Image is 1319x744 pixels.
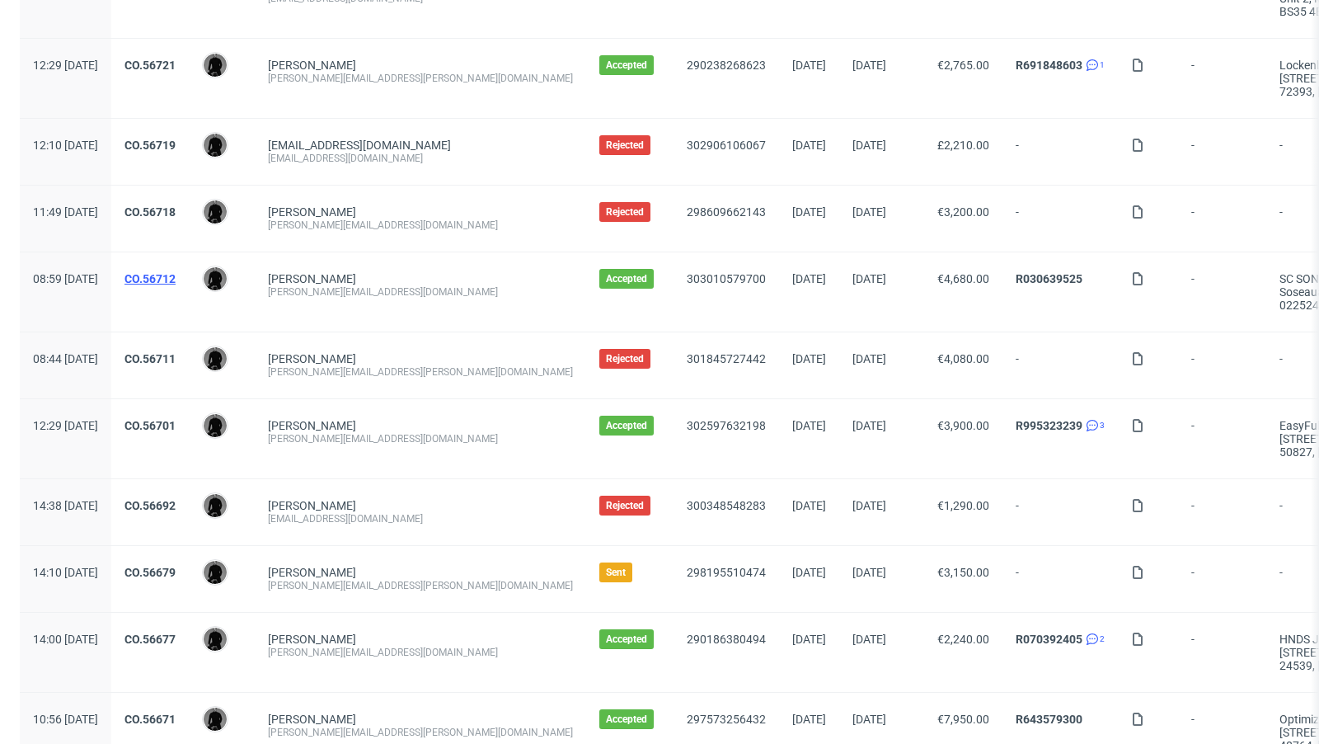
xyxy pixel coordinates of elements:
a: R643579300 [1016,713,1082,726]
span: 14:00 [DATE] [33,633,98,646]
img: Dawid Urbanowicz [204,414,227,437]
span: [DATE] [792,272,826,285]
span: 14:38 [DATE] [33,499,98,512]
span: 12:29 [DATE] [33,419,98,432]
span: - [1016,566,1105,592]
span: [DATE] [792,352,826,365]
div: [PERSON_NAME][EMAIL_ADDRESS][DOMAIN_NAME] [268,646,573,659]
span: - [1016,139,1105,165]
span: [DATE] [852,499,886,512]
span: 12:10 [DATE] [33,139,98,152]
span: [DATE] [852,352,886,365]
span: [DATE] [852,566,886,579]
span: €2,240.00 [937,633,989,646]
span: [DATE] [852,59,886,72]
a: 1 [1082,59,1105,72]
a: [PERSON_NAME] [268,566,356,579]
img: Dawid Urbanowicz [204,628,227,651]
a: CO.56671 [124,713,176,726]
span: 3 [1100,419,1105,432]
span: €3,200.00 [937,205,989,219]
span: - [1016,352,1105,379]
span: [DATE] [852,633,886,646]
span: Rejected [606,205,644,219]
span: - [1191,633,1253,672]
a: 3 [1082,419,1105,432]
a: 297573256432 [687,713,766,726]
span: 1 [1100,59,1105,72]
a: [PERSON_NAME] [268,499,356,512]
span: - [1191,352,1253,379]
img: Dawid Urbanowicz [204,347,227,370]
a: CO.56677 [124,633,176,646]
div: [PERSON_NAME][EMAIL_ADDRESS][PERSON_NAME][DOMAIN_NAME] [268,579,573,592]
span: 12:29 [DATE] [33,59,98,72]
span: - [1191,566,1253,592]
div: [EMAIL_ADDRESS][DOMAIN_NAME] [268,152,573,165]
span: €7,950.00 [937,713,989,726]
span: €2,765.00 [937,59,989,72]
img: Dawid Urbanowicz [204,134,227,157]
a: 290238268623 [687,59,766,72]
span: - [1191,205,1253,232]
span: €1,290.00 [937,499,989,512]
span: - [1191,59,1253,98]
div: [EMAIL_ADDRESS][DOMAIN_NAME] [268,512,573,525]
span: [DATE] [792,499,826,512]
a: 302906106067 [687,139,766,152]
img: Dawid Urbanowicz [204,267,227,290]
span: [DATE] [852,272,886,285]
span: Accepted [606,419,647,432]
div: [PERSON_NAME][EMAIL_ADDRESS][DOMAIN_NAME] [268,432,573,445]
a: 302597632198 [687,419,766,432]
a: CO.56711 [124,352,176,365]
span: - [1191,419,1253,459]
a: 298195510474 [687,566,766,579]
a: CO.56721 [124,59,176,72]
a: 2 [1082,633,1105,646]
img: Dawid Urbanowicz [204,494,227,517]
a: 290186380494 [687,633,766,646]
span: £2,210.00 [937,139,989,152]
span: 2 [1100,633,1105,646]
a: [PERSON_NAME] [268,713,356,726]
span: Accepted [606,713,647,726]
span: - [1191,139,1253,165]
span: Accepted [606,272,647,285]
span: €4,080.00 [937,352,989,365]
a: [PERSON_NAME] [268,205,356,219]
span: Rejected [606,352,644,365]
span: 10:56 [DATE] [33,713,98,726]
span: €4,680.00 [937,272,989,285]
img: Dawid Urbanowicz [204,561,227,584]
span: - [1191,499,1253,525]
span: 08:44 [DATE] [33,352,98,365]
a: CO.56701 [124,419,176,432]
span: Accepted [606,633,647,646]
a: [PERSON_NAME] [268,272,356,285]
img: Dawid Urbanowicz [204,200,227,224]
span: - [1191,272,1253,312]
span: [DATE] [852,713,886,726]
img: Dawid Urbanowicz [204,708,227,731]
span: Accepted [606,59,647,72]
a: [PERSON_NAME] [268,633,356,646]
a: [PERSON_NAME] [268,419,356,432]
span: Sent [606,566,626,579]
a: [PERSON_NAME] [268,59,356,72]
a: R070392405 [1016,633,1082,646]
span: €3,900.00 [937,419,989,432]
span: [DATE] [792,205,826,219]
span: [DATE] [852,205,886,219]
a: CO.56712 [124,272,176,285]
a: R691848603 [1016,59,1082,72]
span: [DATE] [792,713,826,726]
a: 303010579700 [687,272,766,285]
span: [DATE] [852,419,886,432]
span: [DATE] [792,139,826,152]
div: [PERSON_NAME][EMAIL_ADDRESS][PERSON_NAME][DOMAIN_NAME] [268,365,573,379]
span: [EMAIL_ADDRESS][DOMAIN_NAME] [268,139,451,152]
img: Dawid Urbanowicz [204,54,227,77]
a: CO.56679 [124,566,176,579]
div: [PERSON_NAME][EMAIL_ADDRESS][PERSON_NAME][DOMAIN_NAME] [268,726,573,739]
